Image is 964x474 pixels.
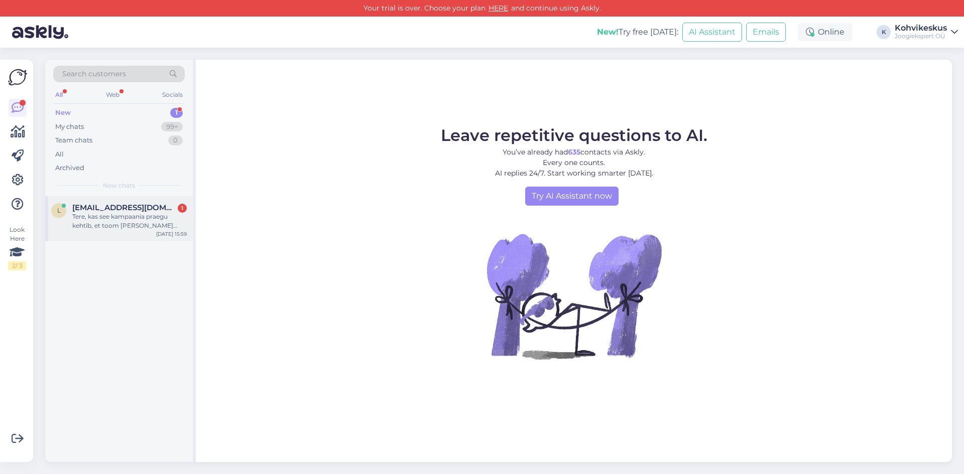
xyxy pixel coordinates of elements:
[597,27,619,37] b: New!
[895,24,958,40] a: KohvikeskusJoogiekspert OÜ
[156,230,187,238] div: [DATE] 15:59
[568,147,580,156] b: 635
[484,206,664,386] img: No Chat active
[895,24,947,32] div: Kohvikeskus
[597,26,678,38] div: Try free [DATE]:
[441,147,707,179] p: You’ve already had contacts via Askly. Every one counts. AI replies 24/7. Start working smarter [...
[170,108,183,118] div: 1
[55,163,84,173] div: Archived
[72,203,177,212] span: lasnamagi@hotmail.com
[682,23,742,42] button: AI Assistant
[178,204,187,213] div: 1
[53,88,65,101] div: All
[8,261,26,270] div: 2 / 3
[103,181,135,190] span: New chats
[57,207,61,214] span: l
[55,108,71,118] div: New
[486,4,511,13] a: HERE
[525,187,619,206] a: Try AI Assistant now
[168,135,183,145] div: 0
[72,212,187,230] div: Tere, kas see kampaania praegu kehtib, et toom [PERSON_NAME] kohvimasina (nt katkine komplektne M...
[160,88,185,101] div: Socials
[441,125,707,145] span: Leave repetitive questions to AI.
[55,135,92,145] div: Team chats
[62,69,126,79] span: Search customers
[55,122,84,132] div: My chats
[161,122,183,132] div: 99+
[895,32,947,40] div: Joogiekspert OÜ
[55,149,64,160] div: All
[8,225,26,270] div: Look Here
[8,68,27,87] img: Askly Logo
[104,88,122,101] div: Web
[798,23,853,41] div: Online
[877,25,891,39] div: K
[746,23,786,42] button: Emails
